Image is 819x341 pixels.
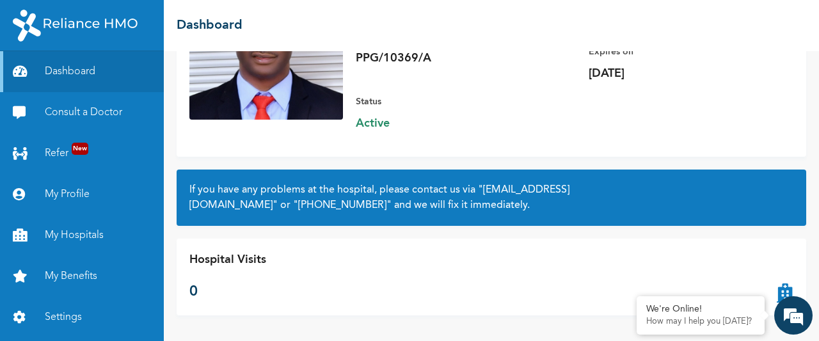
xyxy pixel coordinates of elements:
[125,278,244,317] div: FAQs
[589,66,768,81] p: [DATE]
[589,44,768,59] p: Expires on
[356,116,535,131] span: Active
[646,317,755,327] p: How may I help you today?
[293,200,392,210] a: "[PHONE_NUMBER]"
[356,51,535,66] p: PPG/10369/A
[6,300,125,309] span: Conversation
[67,72,215,88] div: Chat with us now
[74,103,177,232] span: We're online!
[189,282,266,303] p: 0
[210,6,241,37] div: Minimize live chat window
[72,143,88,155] span: New
[24,64,52,96] img: d_794563401_company_1708531726252_794563401
[356,94,535,109] p: Status
[189,182,793,213] h2: If you have any problems at the hospital, please contact us via or and we will fix it immediately.
[177,16,243,35] h2: Dashboard
[646,304,755,315] div: We're Online!
[6,233,244,278] textarea: Type your message and hit 'Enter'
[189,251,266,269] p: Hospital Visits
[13,10,138,42] img: RelianceHMO's Logo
